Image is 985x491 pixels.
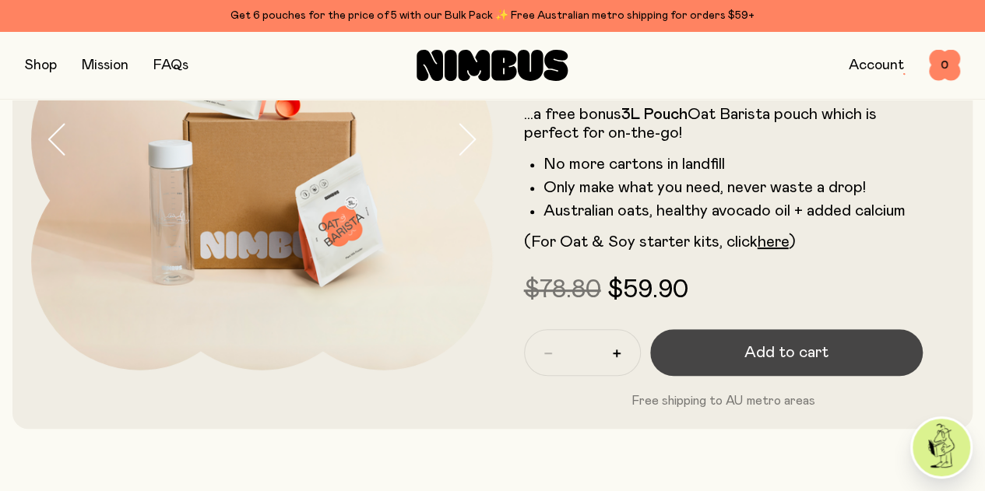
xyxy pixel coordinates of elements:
div: Get 6 pouches for the price of 5 with our Bulk Pack ✨ Free Australian metro shipping for orders $59+ [25,6,960,25]
a: here [758,234,789,250]
li: Australian oats, healthy avocado oil + added calcium [544,202,923,220]
p: (For Oat & Soy starter kits, click ) [524,233,923,251]
span: $59.90 [607,278,688,303]
span: Add to cart [744,342,828,363]
button: Add to cart [650,329,923,376]
button: 0 [929,50,960,81]
li: No more cartons in landfill [544,155,923,174]
strong: 3L [621,107,640,122]
strong: Pouch [644,107,688,122]
a: Account [849,58,904,72]
a: FAQs [153,58,188,72]
li: Only make what you need, never waste a drop! [544,178,923,197]
a: Mission [82,58,128,72]
img: agent [913,419,970,476]
p: Free shipping to AU metro areas [524,391,923,410]
span: $78.80 [524,278,601,303]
